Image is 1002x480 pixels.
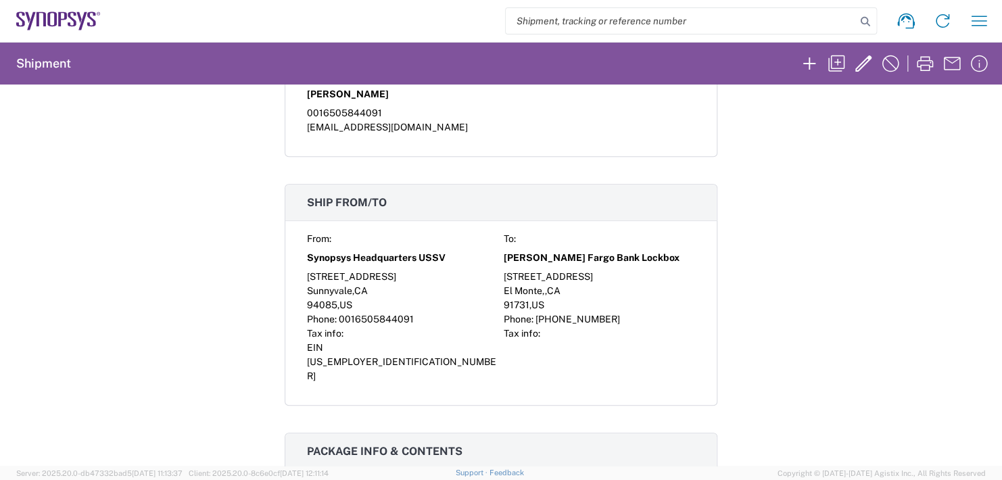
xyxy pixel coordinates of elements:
[354,285,368,296] span: CA
[504,328,540,339] span: Tax info:
[307,106,695,120] div: 0016505844091
[307,328,343,339] span: Tax info:
[307,342,323,353] span: EIN
[280,469,329,477] span: [DATE] 12:11:14
[307,196,387,209] span: Ship from/to
[504,314,533,325] span: Phone:
[307,251,446,265] span: Synopsys Headquarters USSV
[535,314,620,325] span: [PHONE_NUMBER]
[307,87,389,101] span: [PERSON_NAME]
[504,270,695,284] div: [STREET_ADDRESS]
[307,120,695,135] div: [EMAIL_ADDRESS][DOMAIN_NAME]
[307,445,462,458] span: Package info & contents
[339,299,352,310] span: US
[307,270,498,284] div: [STREET_ADDRESS]
[16,469,183,477] span: Server: 2025.20.0-db47332bad5
[456,469,490,477] a: Support
[189,469,329,477] span: Client: 2025.20.0-8c6e0cf
[352,285,354,296] span: ,
[529,299,531,310] span: ,
[489,469,523,477] a: Feedback
[307,356,496,381] span: [US_EMPLOYER_IDENTIFICATION_NUMBER]
[504,233,516,244] span: To:
[16,55,71,72] h2: Shipment
[547,285,560,296] span: CA
[545,285,547,296] span: ,
[504,299,529,310] span: 91731
[339,314,414,325] span: 0016505844091
[504,251,679,265] span: [PERSON_NAME] Fargo Bank Lockbox
[307,233,331,244] span: From:
[778,467,986,479] span: Copyright © [DATE]-[DATE] Agistix Inc., All Rights Reserved
[504,285,545,296] span: El Monte,
[531,299,544,310] span: US
[132,469,183,477] span: [DATE] 11:13:37
[506,8,856,34] input: Shipment, tracking or reference number
[307,285,352,296] span: Sunnyvale
[307,314,337,325] span: Phone:
[337,299,339,310] span: ,
[307,299,337,310] span: 94085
